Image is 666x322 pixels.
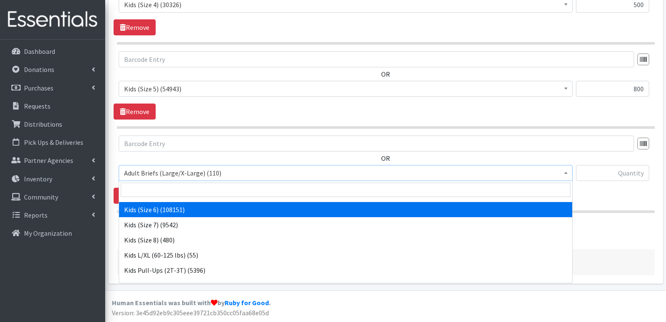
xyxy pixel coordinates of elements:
span: Adult Briefs (Large/X-Large) (110) [119,165,573,181]
label: OR [381,69,390,79]
p: Reports [24,211,48,219]
input: Quantity [576,165,649,181]
a: Remove [114,188,156,204]
li: Kids Pull-Ups (3T-4T) (3787) [119,278,572,293]
p: Donations [24,65,54,74]
li: Kids L/XL (60-125 lbs) (55) [119,247,572,263]
span: Kids (Size 5) (54943) [119,81,573,97]
p: Community [24,193,58,201]
a: Dashboard [3,43,102,60]
img: HumanEssentials [3,5,102,34]
p: My Organization [24,229,72,237]
p: Distributions [24,120,62,128]
p: Partner Agencies [24,156,73,165]
label: OR [381,153,390,163]
a: Reports [3,207,102,224]
a: My Organization [3,225,102,242]
span: Kids (Size 5) (54943) [124,83,567,95]
strong: Human Essentials was built with by . [112,298,271,307]
span: Version: 3e45d92eb9c305eee39721cb350cc05faa68e05d [112,309,269,317]
a: Inventory [3,170,102,187]
a: Purchases [3,80,102,96]
input: Barcode Entry [119,136,634,152]
p: Inventory [24,175,52,183]
a: Pick Ups & Deliveries [3,134,102,151]
input: Quantity [576,81,649,97]
a: Ruby for Good [225,298,269,307]
a: Requests [3,98,102,114]
a: Remove [114,19,156,35]
p: Purchases [24,84,53,92]
a: Remove [114,104,156,120]
p: Pick Ups & Deliveries [24,138,83,146]
li: Kids (Size 7) (9542) [119,217,572,232]
a: Donations [3,61,102,78]
a: Distributions [3,116,102,133]
span: Adult Briefs (Large/X-Large) (110) [124,167,567,179]
li: Kids (Size 8) (480) [119,232,572,247]
li: Kids (Size 6) (108151) [119,202,572,217]
a: Community [3,189,102,205]
li: Kids Pull-Ups (2T-3T) (5396) [119,263,572,278]
p: Requests [24,102,50,110]
a: Partner Agencies [3,152,102,169]
p: Dashboard [24,47,55,56]
input: Barcode Entry [119,51,634,67]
